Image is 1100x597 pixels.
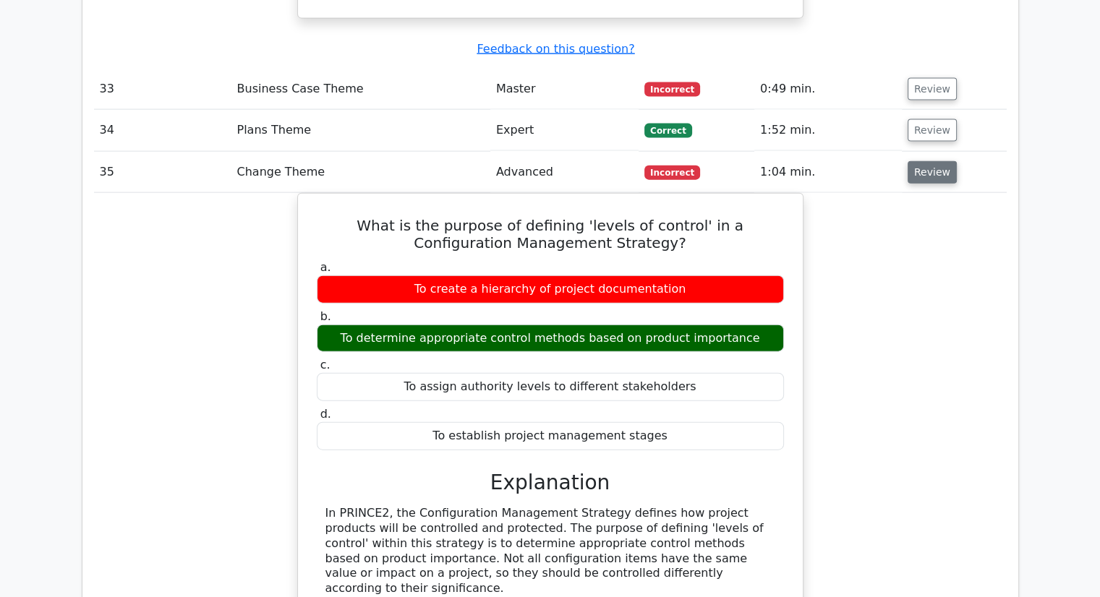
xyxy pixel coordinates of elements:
[320,358,331,371] span: c.
[231,69,490,110] td: Business Case Theme
[754,152,902,193] td: 1:04 min.
[317,373,784,401] div: To assign authority levels to different stakeholders
[317,275,784,304] div: To create a hierarchy of project documentation
[490,69,639,110] td: Master
[908,119,957,142] button: Review
[231,152,490,193] td: Change Theme
[94,110,231,151] td: 34
[325,471,775,495] h3: Explanation
[320,407,331,421] span: d.
[644,82,700,97] span: Incorrect
[320,309,331,323] span: b.
[644,124,691,138] span: Correct
[94,69,231,110] td: 33
[908,78,957,100] button: Review
[231,110,490,151] td: Plans Theme
[477,42,634,56] a: Feedback on this question?
[317,422,784,450] div: To establish project management stages
[315,217,785,252] h5: What is the purpose of defining 'levels of control' in a Configuration Management Strategy?
[644,166,700,180] span: Incorrect
[320,260,331,274] span: a.
[908,161,957,184] button: Review
[754,69,902,110] td: 0:49 min.
[490,152,639,193] td: Advanced
[754,110,902,151] td: 1:52 min.
[490,110,639,151] td: Expert
[317,325,784,353] div: To determine appropriate control methods based on product importance
[94,152,231,193] td: 35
